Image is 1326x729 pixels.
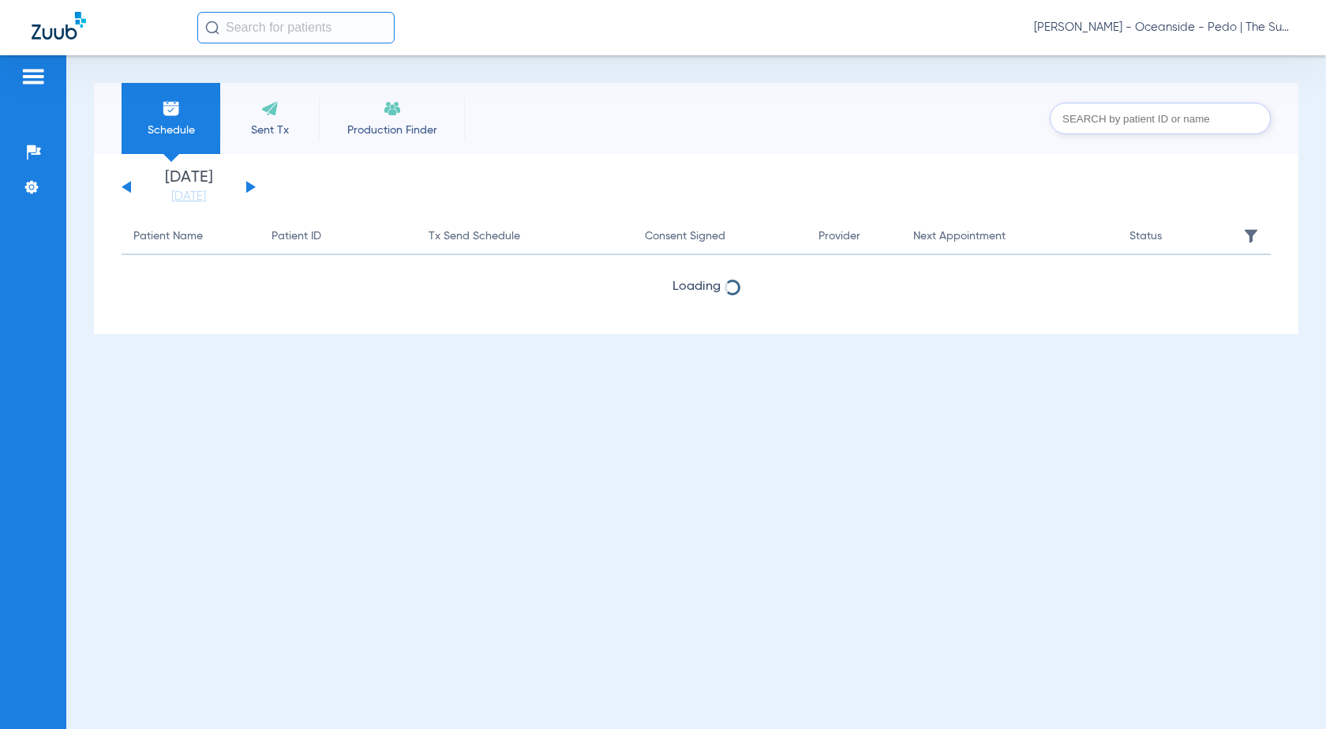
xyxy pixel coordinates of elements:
[645,227,725,245] div: Consent Signed
[1129,227,1162,245] div: Status
[1050,103,1271,134] input: SEARCH by patient ID or name
[21,67,46,86] img: hamburger-icon
[162,99,181,118] img: Schedule
[429,227,621,245] div: Tx Send Schedule
[429,227,520,245] div: Tx Send Schedule
[272,227,321,245] div: Patient ID
[1034,20,1294,36] span: [PERSON_NAME] - Oceanside - Pedo | The Super Dentists
[818,227,890,245] div: Provider
[133,227,248,245] div: Patient Name
[197,12,395,43] input: Search for patients
[331,122,453,138] span: Production Finder
[133,122,208,138] span: Schedule
[383,99,402,118] img: Recare
[1243,228,1259,244] img: filter.svg
[272,227,405,245] div: Patient ID
[122,279,1271,295] span: Loading
[818,227,860,245] div: Provider
[32,12,86,39] img: Zuub Logo
[232,122,307,138] span: Sent Tx
[205,21,219,35] img: Search Icon
[913,227,1106,245] div: Next Appointment
[645,227,795,245] div: Consent Signed
[133,227,203,245] div: Patient Name
[913,227,1006,245] div: Next Appointment
[260,99,279,118] img: Sent Tx
[141,170,236,205] li: [DATE]
[1129,227,1224,245] div: Status
[141,189,236,205] a: [DATE]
